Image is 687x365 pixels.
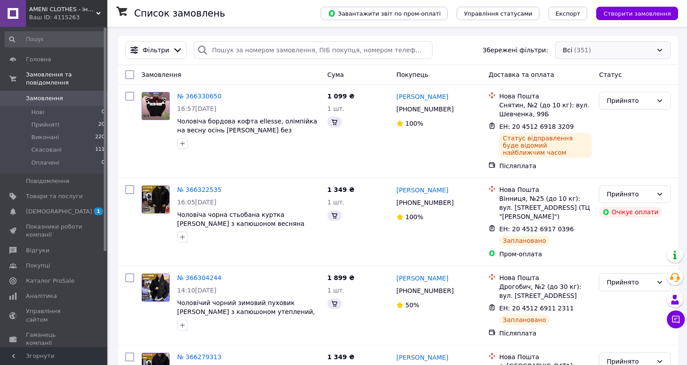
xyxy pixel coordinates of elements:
span: 1 899 ₴ [327,274,355,281]
span: Замовлення та повідомлення [26,71,107,87]
span: ЕН: 20 4512 6911 2311 [499,305,574,312]
a: № 366322535 [177,186,221,193]
div: Снятин, №2 (до 10 кг): вул. Шевченка, 99Б [499,101,592,119]
div: Ваш ID: 4115263 [29,13,107,21]
span: Всі [563,46,572,55]
img: Фото товару [142,186,170,213]
div: Заплановано [499,314,550,325]
button: Управління статусами [457,7,539,20]
span: Створити замовлення [603,10,671,17]
div: [PHONE_NUMBER] [394,103,455,115]
a: Створити замовлення [587,9,678,17]
input: Пошук [4,31,106,47]
span: Головна [26,55,51,64]
span: 14:10[DATE] [177,287,216,294]
span: Замовлення [26,94,63,102]
div: Нова Пошта [499,185,592,194]
div: Нова Пошта [499,352,592,361]
span: 16:05[DATE] [177,199,216,206]
span: Товари та послуги [26,192,83,200]
button: Експорт [548,7,588,20]
span: 1 шт. [327,287,345,294]
a: Фото товару [141,92,170,120]
div: [PHONE_NUMBER] [394,196,455,209]
a: [PERSON_NAME] [396,274,448,283]
a: Фото товару [141,273,170,302]
div: Післяплата [499,329,592,338]
div: Прийнято [606,189,653,199]
a: Фото товару [141,185,170,214]
span: 1 349 ₴ [327,186,355,193]
span: Покупці [26,262,50,270]
h1: Список замовлень [134,8,225,19]
a: [PERSON_NAME] [396,186,448,195]
div: Дрогобич, №2 (до 30 кг): вул. [STREET_ADDRESS] [499,282,592,300]
span: Прийняті [31,121,59,129]
span: Скасовані [31,146,62,154]
img: Фото товару [142,92,170,120]
a: № 366304244 [177,274,221,281]
a: Чоловіча чорна стьобана куртка [PERSON_NAME] з капюшоном весняна осінка, демісезонна куртка [PERS... [177,211,305,245]
a: Чоловіча бордова кофта ellesse, олімпійка на весну осінь [PERSON_NAME] без капюшона, на блискавці... [177,118,319,143]
span: Збережені фільтри: [483,46,548,55]
div: Очікує оплати [599,207,662,217]
span: 100% [405,120,423,127]
span: 100% [405,213,423,221]
span: 1 шт. [327,105,345,112]
div: Прийнято [606,96,653,106]
span: Оплачені [31,159,59,167]
span: Експорт [556,10,581,17]
span: ЕН: 20 4512 6917 0396 [499,225,574,233]
div: [PHONE_NUMBER] [394,284,455,297]
span: 0 [102,108,105,116]
span: 220 [95,133,105,141]
span: 16:57[DATE] [177,105,216,112]
span: Замовлення [141,71,181,78]
span: Повідомлення [26,177,69,185]
span: ЕН: 20 4512 6918 3209 [499,123,574,130]
div: Нова Пошта [499,273,592,282]
button: Завантажити звіт по пром-оплаті [321,7,448,20]
button: Створити замовлення [596,7,678,20]
span: Показники роботи компанії [26,223,83,239]
div: Прийнято [606,277,653,287]
span: Доставка та оплата [488,71,554,78]
span: Гаманець компанії [26,331,83,347]
span: 111 [95,146,105,154]
div: Пром-оплата [499,250,592,259]
div: Нова Пошта [499,92,592,101]
input: Пошук за номером замовлення, ПІБ покупця, номером телефону, Email, номером накладної [194,41,432,59]
a: [PERSON_NAME] [396,353,448,362]
div: Післяплата [499,161,592,170]
span: Управління сайтом [26,307,83,323]
a: [PERSON_NAME] [396,92,448,101]
a: № 366330650 [177,93,221,100]
span: 0 [102,159,105,167]
span: (351) [574,47,591,54]
span: 1 349 ₴ [327,353,355,361]
div: Статус відправлення буде відомий найближчим часом [499,133,592,158]
button: Чат з покупцем [667,310,685,328]
div: Заплановано [499,235,550,246]
span: 1 [94,208,103,215]
span: Аналітика [26,292,57,300]
span: 50% [405,301,419,309]
span: Управління статусами [464,10,532,17]
span: Відгуки [26,246,49,255]
span: Завантажити звіт по пром-оплаті [328,9,441,17]
span: 20 [98,121,105,129]
span: 1 шт. [327,199,345,206]
span: Покупець [396,71,428,78]
img: Фото товару [142,274,170,301]
a: № 366279313 [177,353,221,361]
span: AMENI CLOTHES - інтернет магазин одягу [29,5,96,13]
span: Cума [327,71,344,78]
span: Фільтри [143,46,169,55]
span: Нові [31,108,44,116]
a: Чоловічий чорний зимовий пуховик [PERSON_NAME] з капюшоном утеплений, тепла зимова куртка [PERSON... [177,299,315,333]
span: Статус [599,71,622,78]
span: 1 099 ₴ [327,93,355,100]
